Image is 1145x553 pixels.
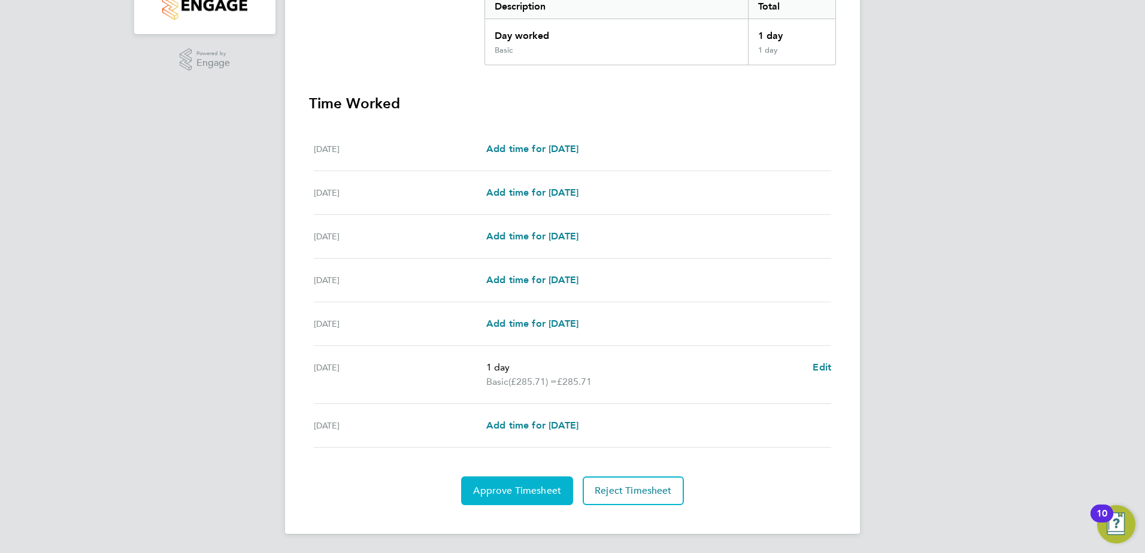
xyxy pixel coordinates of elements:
div: Basic [495,45,513,55]
div: [DATE] [314,273,486,287]
div: 10 [1096,513,1107,529]
div: [DATE] [314,142,486,156]
h3: Time Worked [309,94,836,113]
span: Engage [196,58,230,68]
div: [DATE] [314,317,486,331]
div: [DATE] [314,418,486,433]
div: 1 day [748,45,835,65]
div: [DATE] [314,360,486,389]
span: Reject Timesheet [595,485,672,497]
a: Add time for [DATE] [486,229,578,244]
span: Add time for [DATE] [486,143,578,154]
span: Approve Timesheet [473,485,561,497]
a: Add time for [DATE] [486,273,578,287]
div: [DATE] [314,229,486,244]
button: Approve Timesheet [461,476,573,505]
span: Basic [486,375,508,389]
a: Add time for [DATE] [486,142,578,156]
a: Add time for [DATE] [486,418,578,433]
div: 1 day [748,19,835,45]
button: Open Resource Center, 10 new notifications [1097,505,1135,543]
a: Edit [813,360,831,375]
button: Reject Timesheet [583,476,684,505]
span: Add time for [DATE] [486,318,578,329]
a: Powered byEngage [180,48,231,71]
span: Edit [813,361,831,373]
div: [DATE] [314,186,486,200]
span: Add time for [DATE] [486,230,578,242]
div: Day worked [485,19,748,45]
span: Add time for [DATE] [486,187,578,198]
a: Add time for [DATE] [486,317,578,331]
p: 1 day [486,360,803,375]
span: Add time for [DATE] [486,274,578,285]
span: Add time for [DATE] [486,420,578,431]
span: £285.71 [557,376,592,387]
span: Powered by [196,48,230,59]
span: (£285.71) = [508,376,557,387]
a: Add time for [DATE] [486,186,578,200]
